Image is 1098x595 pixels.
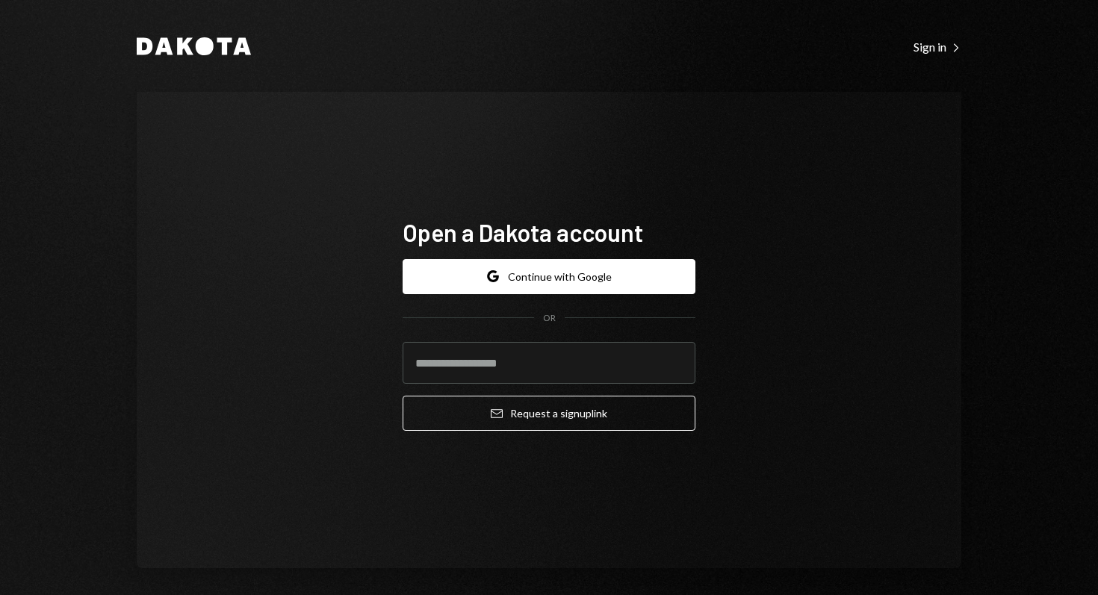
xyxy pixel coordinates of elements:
button: Continue with Google [403,259,695,294]
h1: Open a Dakota account [403,217,695,247]
div: Sign in [914,40,961,54]
button: Request a signuplink [403,396,695,431]
a: Sign in [914,38,961,54]
div: OR [543,312,556,325]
